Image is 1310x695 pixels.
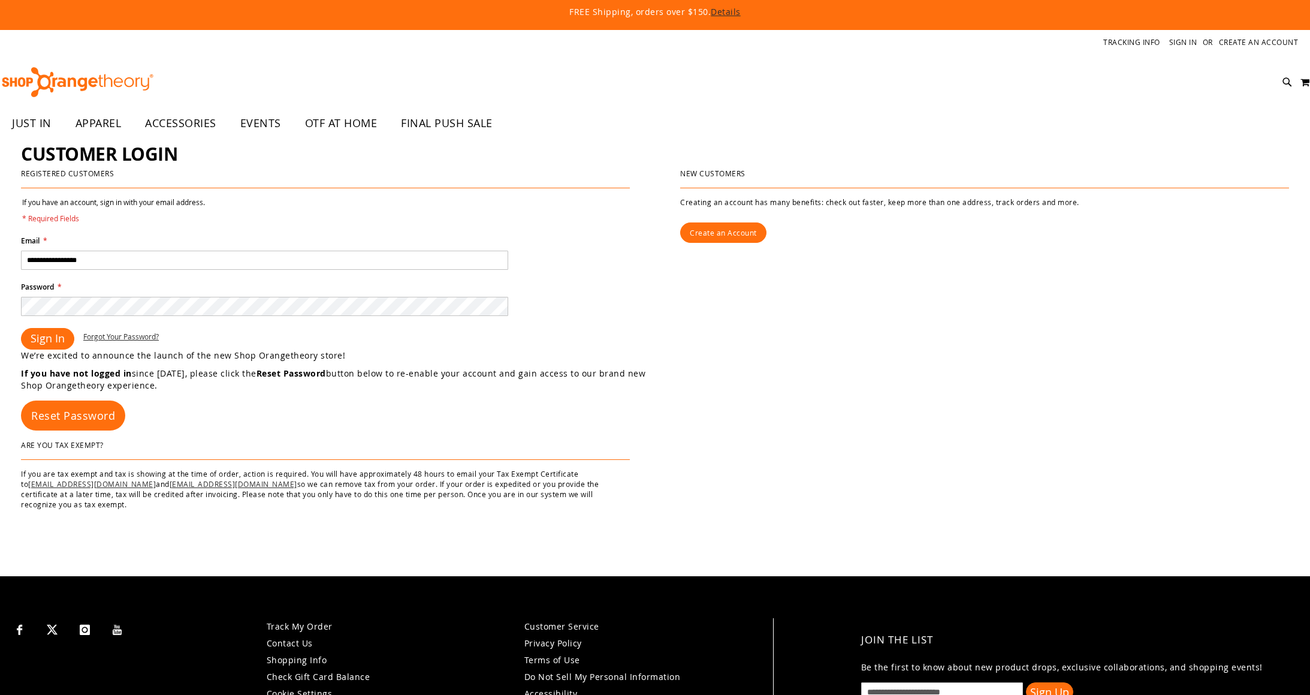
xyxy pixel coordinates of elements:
span: JUST IN [12,110,52,137]
h4: Join the List [861,624,1280,656]
span: Customer Login [21,142,177,166]
span: EVENTS [240,110,281,137]
span: Forgot Your Password? [83,332,159,341]
span: Password [21,282,54,292]
strong: If you have not logged in [21,368,132,379]
a: [EMAIL_ADDRESS][DOMAIN_NAME] [170,479,297,489]
a: [EMAIL_ADDRESS][DOMAIN_NAME] [28,479,156,489]
p: We’re excited to announce the launch of the new Shop Orangetheory store! [21,350,655,362]
a: Terms of Use [524,654,580,666]
a: Contact Us [267,637,313,649]
span: ACCESSORIES [145,110,216,137]
strong: New Customers [680,169,745,178]
a: Create an Account [1219,37,1299,47]
a: Privacy Policy [524,637,582,649]
img: Twitter [47,624,58,635]
span: FINAL PUSH SALE [401,110,493,137]
a: APPAREL [64,110,134,137]
a: OTF AT HOME [293,110,390,137]
a: Check Gift Card Balance [267,671,370,682]
a: Create an Account [680,222,766,243]
a: EVENTS [228,110,293,137]
strong: Are You Tax Exempt? [21,440,104,450]
a: Visit our Youtube page [107,618,128,639]
a: Customer Service [524,621,599,632]
span: Reset Password [31,408,115,423]
p: since [DATE], please click the button below to re-enable your account and gain access to our bran... [21,368,655,392]
p: Creating an account has many benefits: check out faster, keep more than one address, track orders... [680,197,1289,207]
span: Sign In [31,331,65,345]
a: Tracking Info [1103,37,1160,47]
a: ACCESSORIES [133,110,228,137]
a: Details [711,6,741,17]
span: OTF AT HOME [305,110,378,137]
a: Visit our X page [42,618,63,639]
a: FINAL PUSH SALE [389,110,505,137]
strong: Registered Customers [21,169,114,178]
a: Shopping Info [267,654,327,666]
a: Reset Password [21,401,125,431]
strong: Reset Password [256,368,326,379]
a: Visit our Instagram page [74,618,95,639]
span: * Required Fields [22,213,205,224]
p: Be the first to know about new product drops, exclusive collaborations, and shopping events! [861,661,1280,673]
span: APPAREL [76,110,122,137]
a: Forgot Your Password? [83,332,159,342]
legend: If you have an account, sign in with your email address. [21,197,206,224]
a: Track My Order [267,621,333,632]
span: Create an Account [690,228,757,237]
a: Sign In [1169,37,1197,47]
button: Sign In [21,328,74,350]
a: Do Not Sell My Personal Information [524,671,681,682]
p: If you are tax exempt and tax is showing at the time of order, action is required. You will have ... [21,469,630,510]
a: Visit our Facebook page [9,618,30,639]
span: Email [21,236,40,246]
p: FREE Shipping, orders over $150. [295,6,1015,18]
